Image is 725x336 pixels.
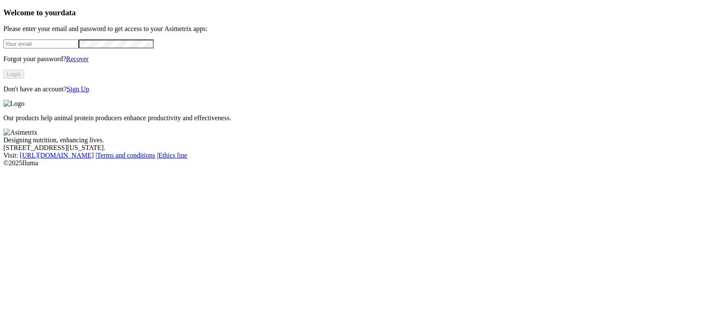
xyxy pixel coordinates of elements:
span: data [61,8,76,17]
a: Ethics line [158,152,187,159]
input: Your email [3,40,79,48]
div: Designing nutrition, enhancing lives. [3,136,722,144]
img: Asimetrix [3,129,37,136]
div: [STREET_ADDRESS][US_STATE]. [3,144,722,152]
a: [URL][DOMAIN_NAME] [20,152,94,159]
a: Recover [66,55,88,62]
p: Our products help animal protein producers enhance productivity and effectiveness. [3,114,722,122]
p: Please enter your email and password to get access to your Asimetrix apps: [3,25,722,33]
img: Logo [3,100,25,107]
a: Terms and conditions [97,152,155,159]
p: Forgot your password? [3,55,722,63]
a: Sign Up [67,85,89,93]
p: Don't have an account? [3,85,722,93]
h3: Welcome to your [3,8,722,17]
div: Visit : | | [3,152,722,159]
div: © 2025 Iluma [3,159,722,167]
button: Login [3,70,24,79]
